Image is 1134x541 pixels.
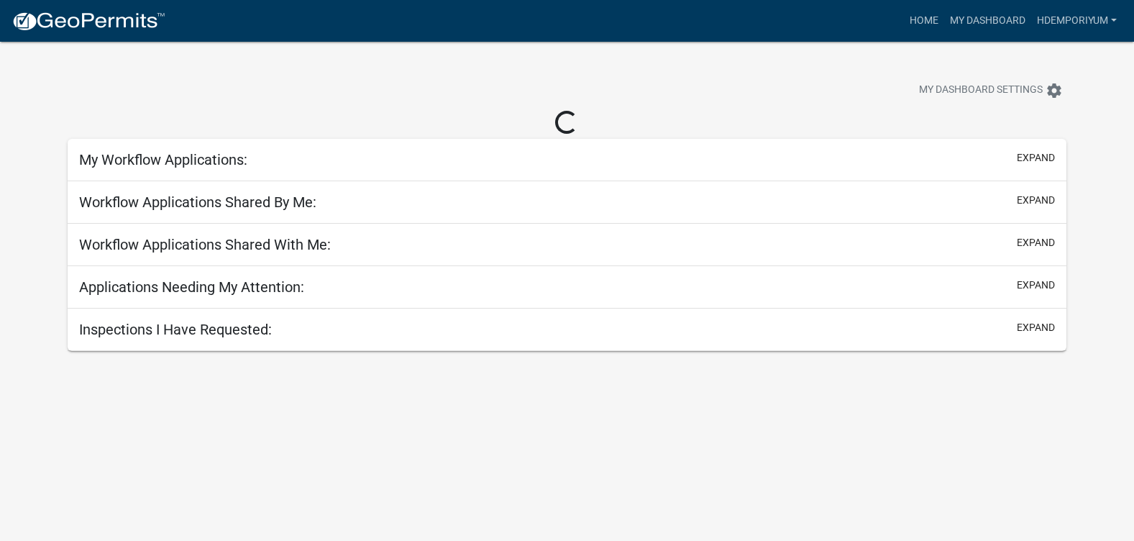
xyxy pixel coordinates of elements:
h5: Workflow Applications Shared By Me: [79,194,316,211]
a: Home [904,7,944,35]
button: expand [1017,193,1055,208]
button: expand [1017,150,1055,165]
button: expand [1017,278,1055,293]
button: expand [1017,320,1055,335]
a: hdemporiyum [1031,7,1122,35]
h5: Applications Needing My Attention: [79,278,304,296]
h5: Inspections I Have Requested: [79,321,272,338]
h5: Workflow Applications Shared With Me: [79,236,331,253]
a: My Dashboard [944,7,1031,35]
i: settings [1046,82,1063,99]
button: expand [1017,235,1055,250]
h5: My Workflow Applications: [79,151,247,168]
span: My Dashboard Settings [919,82,1043,99]
button: My Dashboard Settingssettings [907,76,1074,104]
